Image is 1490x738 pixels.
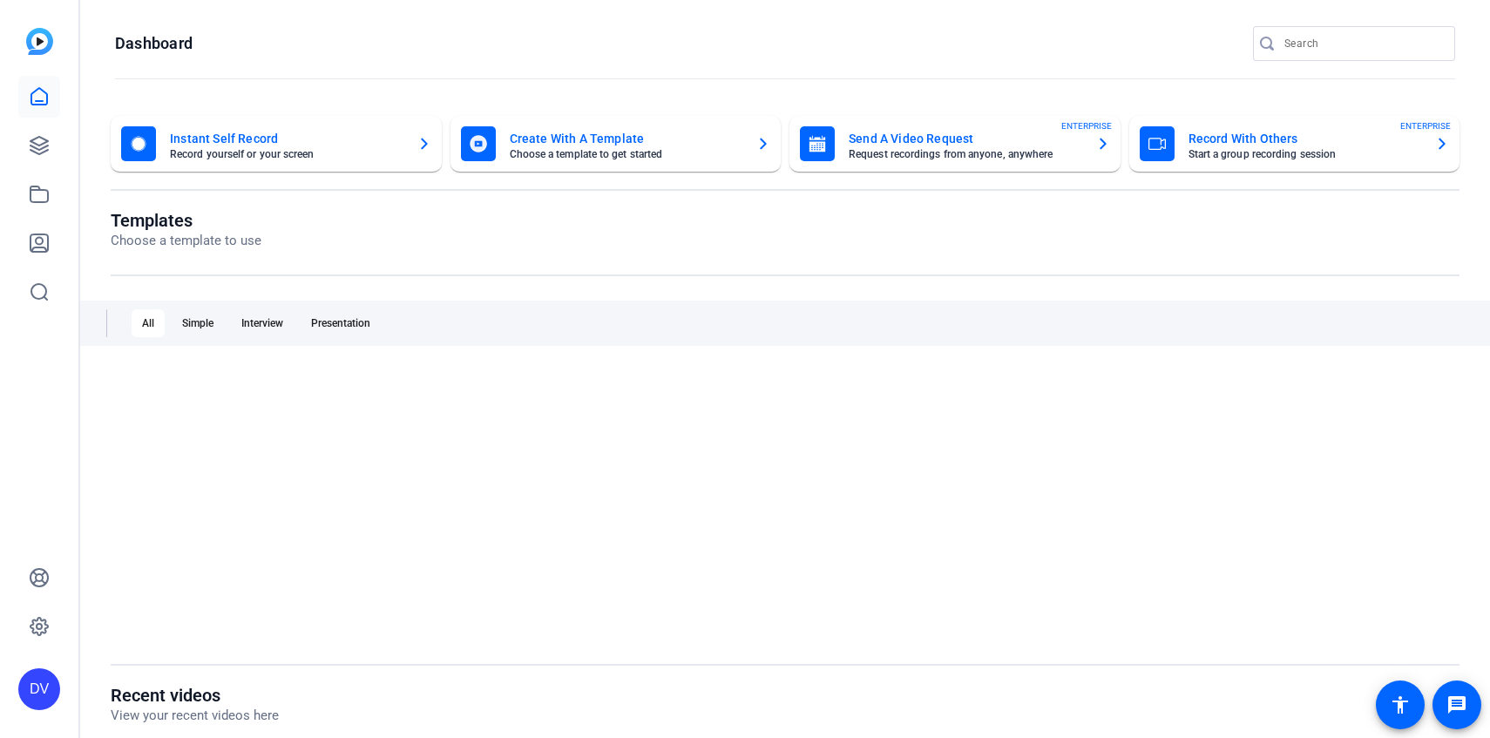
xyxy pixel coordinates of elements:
mat-card-subtitle: Record yourself or your screen [170,149,403,159]
h1: Recent videos [111,685,279,706]
h1: Templates [111,210,261,231]
mat-card-subtitle: Request recordings from anyone, anywhere [849,149,1082,159]
input: Search [1284,33,1441,54]
mat-card-title: Create With A Template [510,128,743,149]
mat-card-subtitle: Start a group recording session [1189,149,1422,159]
img: blue-gradient.svg [26,28,53,55]
mat-card-title: Instant Self Record [170,128,403,149]
mat-icon: message [1446,694,1467,715]
mat-card-title: Record With Others [1189,128,1422,149]
span: ENTERPRISE [1400,119,1451,132]
div: All [132,309,165,337]
mat-icon: accessibility [1390,694,1411,715]
div: Simple [172,309,224,337]
mat-card-subtitle: Choose a template to get started [510,149,743,159]
div: Interview [231,309,294,337]
mat-card-title: Send A Video Request [849,128,1082,149]
p: Choose a template to use [111,231,261,251]
span: ENTERPRISE [1061,119,1112,132]
div: Presentation [301,309,381,337]
h1: Dashboard [115,33,193,54]
button: Create With A TemplateChoose a template to get started [450,116,782,172]
button: Instant Self RecordRecord yourself or your screen [111,116,442,172]
button: Record With OthersStart a group recording sessionENTERPRISE [1129,116,1460,172]
p: View your recent videos here [111,706,279,726]
button: Send A Video RequestRequest recordings from anyone, anywhereENTERPRISE [789,116,1121,172]
div: DV [18,668,60,710]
